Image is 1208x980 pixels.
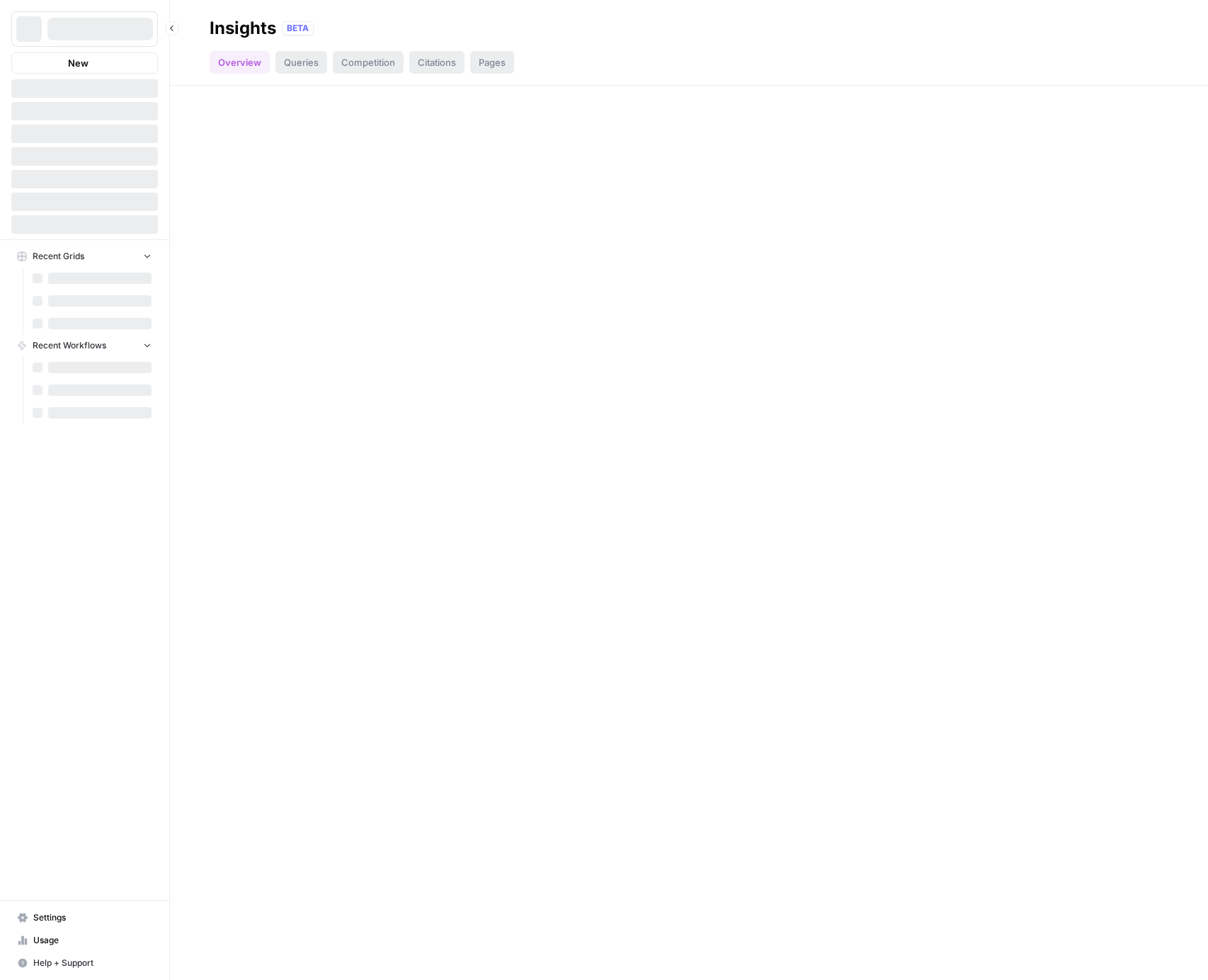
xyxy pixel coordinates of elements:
[409,51,465,74] div: Citations
[33,911,152,924] span: Settings
[275,51,327,74] div: Queries
[11,952,158,974] button: Help + Support
[470,51,514,74] div: Pages
[11,335,158,356] button: Recent Workflows
[333,51,404,74] div: Competition
[11,906,158,929] a: Settings
[11,246,158,267] button: Recent Grids
[210,51,270,74] div: Overview
[33,934,152,947] span: Usage
[33,957,152,969] span: Help + Support
[210,17,276,40] div: Insights
[68,56,89,70] span: New
[282,21,314,35] div: BETA
[33,339,106,352] span: Recent Workflows
[11,929,158,952] a: Usage
[11,52,158,74] button: New
[33,250,84,263] span: Recent Grids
